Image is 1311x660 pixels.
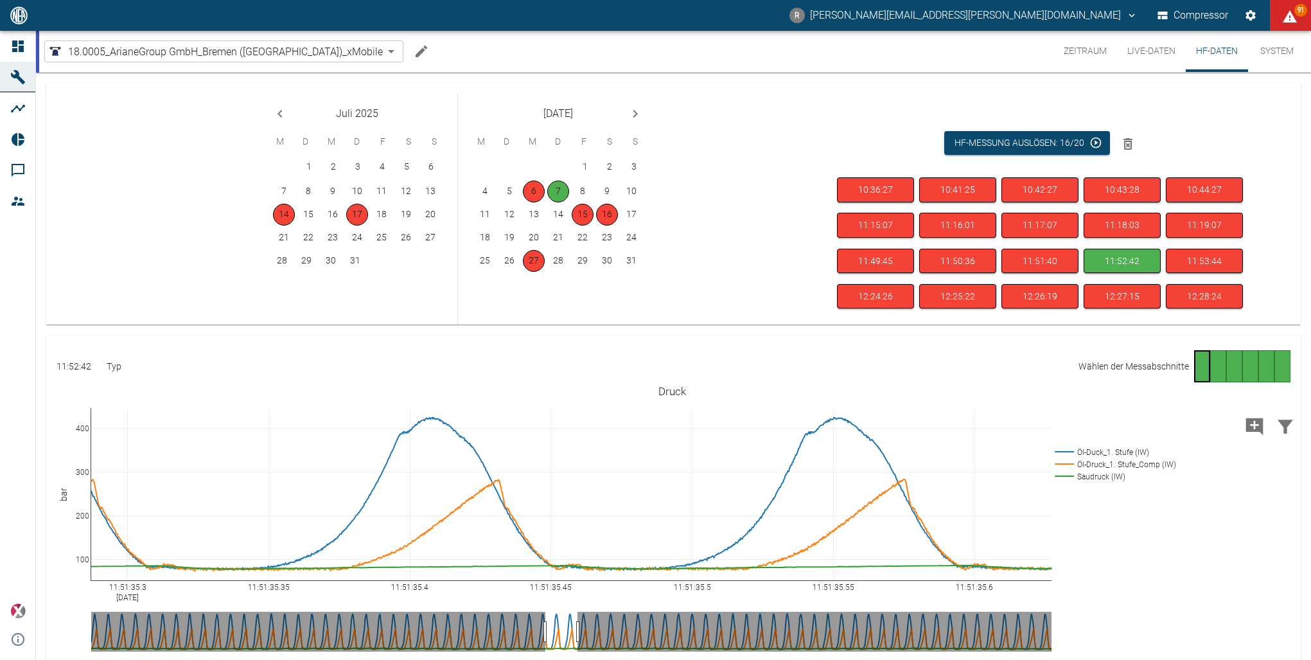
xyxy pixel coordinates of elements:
[919,284,996,309] button: hfTrigger
[267,101,293,127] button: Previous month
[1166,213,1243,238] button: hfTrigger
[1115,131,1141,157] button: Messungen löschen
[1239,409,1270,442] button: Kommentar hinzufügen
[347,156,369,178] button: 3
[273,204,295,226] button: 14
[474,204,496,226] button: 11
[572,227,594,249] button: 22
[1084,249,1161,274] button: hfTrigger
[1166,249,1243,274] button: hfTrigger
[419,181,441,202] button: 13
[498,250,520,272] button: 26
[624,129,647,155] span: Sonntag
[620,181,642,202] button: 10
[474,250,496,272] button: 25
[919,177,996,202] button: hfTrigger
[547,227,569,249] button: 21
[837,284,914,309] button: hfTrigger
[273,227,295,249] button: 21
[1242,350,1258,382] div: Gehe zu Seite 4
[1274,350,1290,382] div: Gehe zu Seite 6
[599,156,620,178] button: 2
[1001,284,1078,309] button: hfTrigger
[547,250,569,272] button: 28
[320,250,342,272] button: 30
[1001,249,1078,274] button: hfTrigger
[622,101,648,127] button: Next month
[322,156,344,178] button: 2
[371,204,392,226] button: 18
[297,204,319,226] button: 15
[1166,284,1243,309] button: hfTrigger
[419,204,441,226] button: 20
[1194,350,1210,382] div: Seite 1
[572,250,594,272] button: 29
[944,131,1110,155] button: HF-Messung auslösen: 16/20
[395,227,417,249] button: 26
[523,227,545,249] button: 20
[620,250,642,272] button: 31
[474,181,496,202] button: 4
[273,181,295,202] button: 7
[371,181,392,202] button: 11
[837,177,914,202] button: hfTrigger
[523,250,545,272] button: 27
[9,6,29,24] img: logo
[523,181,545,202] button: 6
[547,129,570,155] span: Donnerstag
[1194,350,1290,382] nav: Navigation via Seitennummerierung
[919,249,996,274] button: hfTrigger
[523,204,545,226] button: 13
[620,227,642,249] button: 24
[268,129,292,155] span: Montag
[346,181,368,202] button: 10
[371,156,393,178] button: 4
[598,129,621,155] span: Samstag
[294,129,317,155] span: Dienstag
[572,204,594,226] button: 15
[1001,213,1078,238] button: hfTrigger
[10,603,26,619] img: Xplore Logo
[498,181,520,202] button: 5
[397,129,420,155] span: Samstag
[1294,4,1307,17] span: 91
[543,105,573,123] span: [DATE]
[396,156,418,178] button: 5
[620,204,642,226] button: 17
[68,44,383,59] span: 18.0005_ArianeGroup GmbH_Bremen ([GEOGRAPHIC_DATA])_xMobile
[322,204,344,226] button: 16
[371,227,392,249] button: 25
[596,250,618,272] button: 30
[623,156,645,178] button: 3
[322,181,344,202] button: 9
[596,181,618,202] button: 9
[346,129,369,155] span: Donnerstag
[298,156,320,178] button: 1
[495,129,518,155] span: Dienstag
[1248,31,1306,72] button: System
[420,156,442,178] button: 6
[1270,409,1301,442] button: Daten filtern
[297,227,319,249] button: 22
[1258,350,1274,382] div: Gehe zu Seite 5
[837,213,914,238] button: hfTrigger
[344,250,366,272] button: 31
[521,129,544,155] span: Mittwoch
[1210,350,1226,382] div: Gehe zu Seite 2
[789,8,805,23] div: R
[1117,31,1186,72] button: Live-Daten
[574,156,596,178] button: 1
[1226,350,1242,382] div: Gehe zu Seite 3
[423,129,446,155] span: Sonntag
[1078,360,1189,373] p: Wählen der Messabschnitte
[48,44,383,59] a: 18.0005_ArianeGroup GmbH_Bremen ([GEOGRAPHIC_DATA])_xMobile
[271,250,293,272] button: 28
[596,204,618,226] button: 16
[419,227,441,249] button: 27
[1166,177,1243,202] button: hfTrigger
[1155,4,1231,27] button: Compressor
[57,360,121,373] p: 11:52:42 Typ
[470,129,493,155] span: Montag
[787,4,1139,27] button: rene.anke@neac.de
[919,213,996,238] button: hfTrigger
